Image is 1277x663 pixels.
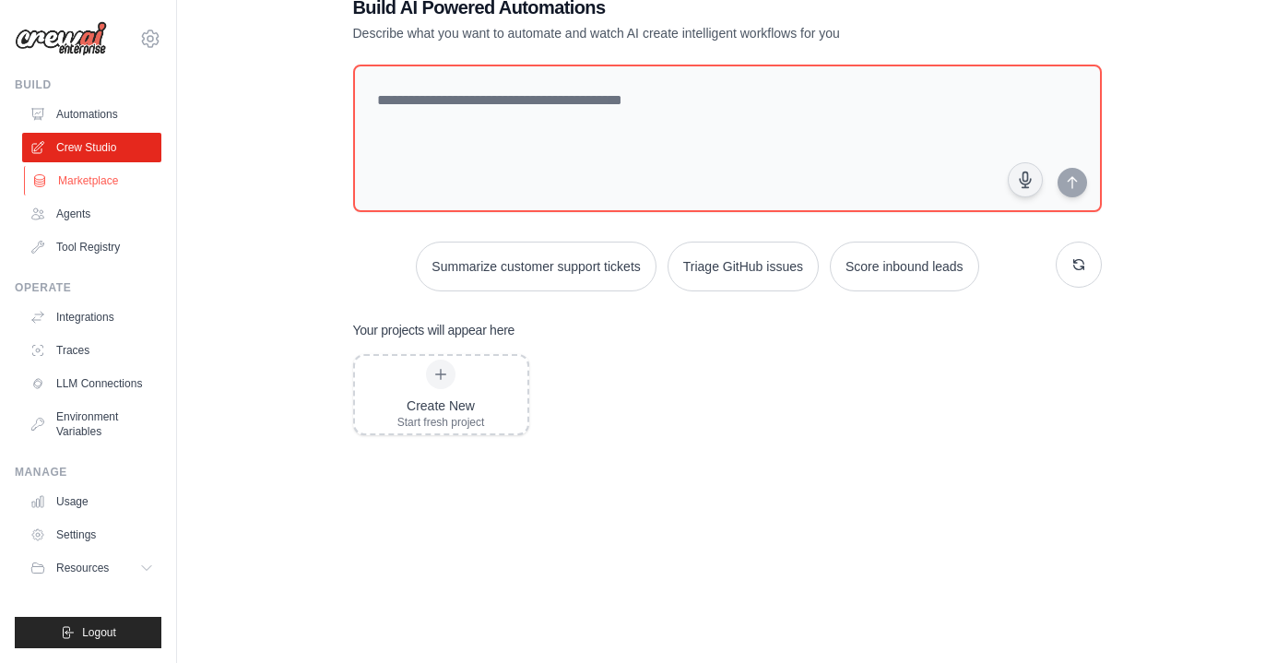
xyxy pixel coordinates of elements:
[397,415,485,430] div: Start fresh project
[15,280,161,295] div: Operate
[22,302,161,332] a: Integrations
[22,199,161,229] a: Agents
[397,397,485,415] div: Create New
[22,133,161,162] a: Crew Studio
[24,166,163,195] a: Marketplace
[22,487,161,516] a: Usage
[22,402,161,446] a: Environment Variables
[15,617,161,648] button: Logout
[22,369,161,398] a: LLM Connections
[15,77,161,92] div: Build
[15,21,107,56] img: Logo
[416,242,656,291] button: Summarize customer support tickets
[15,465,161,479] div: Manage
[22,232,161,262] a: Tool Registry
[1008,162,1043,197] button: Click to speak your automation idea
[56,561,109,575] span: Resources
[830,242,979,291] button: Score inbound leads
[1056,242,1102,288] button: Get new suggestions
[353,24,973,42] p: Describe what you want to automate and watch AI create intelligent workflows for you
[22,520,161,550] a: Settings
[22,553,161,583] button: Resources
[353,321,515,339] h3: Your projects will appear here
[1185,574,1277,663] iframe: Chat Widget
[82,625,116,640] span: Logout
[668,242,819,291] button: Triage GitHub issues
[22,336,161,365] a: Traces
[22,100,161,129] a: Automations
